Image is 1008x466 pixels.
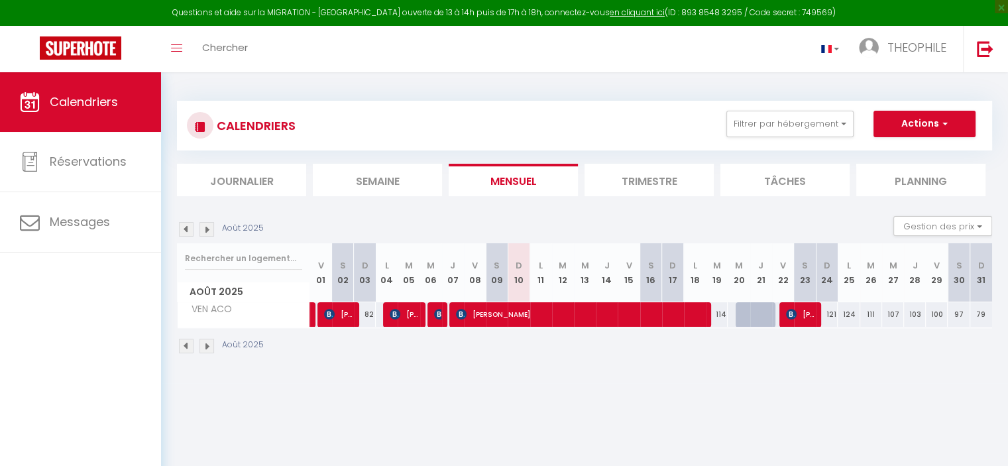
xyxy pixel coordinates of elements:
p: Août 2025 [222,222,264,235]
div: 124 [838,302,860,327]
button: Gestion des prix [893,216,992,236]
abbr: L [539,259,543,272]
span: [PERSON_NAME] [786,302,815,327]
div: 82 [354,302,376,327]
span: Messages [50,213,110,230]
th: 03 [354,243,376,302]
li: Semaine [313,164,442,196]
th: 15 [618,243,640,302]
abbr: D [516,259,522,272]
div: 100 [926,302,948,327]
th: 13 [574,243,596,302]
li: Tâches [720,164,850,196]
th: 24 [816,243,838,302]
div: 111 [860,302,882,327]
li: Trimestre [585,164,714,196]
th: 21 [750,243,772,302]
abbr: L [693,259,697,272]
th: 25 [838,243,860,302]
th: 22 [772,243,794,302]
div: 97 [948,302,970,327]
abbr: S [494,259,500,272]
div: 79 [970,302,992,327]
h3: CALENDRIERS [213,111,296,141]
th: 16 [640,243,662,302]
abbr: L [847,259,851,272]
th: 18 [684,243,706,302]
th: 27 [882,243,904,302]
span: Chercher [202,40,248,54]
abbr: J [758,259,763,272]
span: Calendriers [50,93,118,110]
abbr: L [385,259,389,272]
abbr: D [824,259,830,272]
li: Mensuel [449,164,578,196]
abbr: V [626,259,632,272]
th: 04 [376,243,398,302]
abbr: S [802,259,808,272]
span: [PERSON_NAME] [390,302,419,327]
a: Chercher [192,26,258,72]
abbr: D [669,259,676,272]
p: Août 2025 [222,339,264,351]
img: ... [859,38,879,58]
span: Août 2025 [178,282,309,302]
abbr: J [450,259,455,272]
div: 121 [816,302,838,327]
span: [PERSON_NAME] [434,302,441,327]
a: en cliquant ici [610,7,665,18]
th: 10 [508,243,530,302]
abbr: S [956,259,962,272]
th: 07 [442,243,464,302]
abbr: M [405,259,413,272]
li: Planning [856,164,985,196]
th: 12 [552,243,574,302]
img: logout [977,40,993,57]
abbr: M [713,259,721,272]
abbr: M [735,259,743,272]
th: 30 [948,243,970,302]
abbr: M [889,259,897,272]
th: 29 [926,243,948,302]
button: Actions [873,111,976,137]
th: 19 [706,243,728,302]
abbr: V [318,259,324,272]
th: 09 [486,243,508,302]
span: VEN ACO [180,302,235,317]
a: ... THEOPHILE [849,26,963,72]
th: 11 [530,243,552,302]
div: 114 [706,302,728,327]
input: Rechercher un logement... [185,247,302,270]
div: 107 [882,302,904,327]
abbr: M [559,259,567,272]
abbr: V [780,259,786,272]
th: 20 [728,243,750,302]
abbr: M [867,259,875,272]
button: Filtrer par hébergement [726,111,854,137]
div: 103 [904,302,926,327]
abbr: M [581,259,589,272]
th: 08 [464,243,486,302]
th: 23 [794,243,816,302]
abbr: S [648,259,654,272]
span: THEOPHILE [887,39,946,56]
abbr: J [604,259,610,272]
abbr: V [472,259,478,272]
abbr: V [934,259,940,272]
th: 01 [310,243,332,302]
li: Journalier [177,164,306,196]
th: 05 [398,243,420,302]
th: 31 [970,243,992,302]
th: 26 [860,243,882,302]
th: 06 [420,243,442,302]
th: 14 [596,243,618,302]
th: 02 [332,243,354,302]
abbr: J [913,259,918,272]
span: Réservations [50,153,127,170]
abbr: M [427,259,435,272]
abbr: S [340,259,346,272]
th: 28 [904,243,926,302]
img: Super Booking [40,36,121,60]
span: [PERSON_NAME] [456,302,704,327]
th: 17 [662,243,684,302]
